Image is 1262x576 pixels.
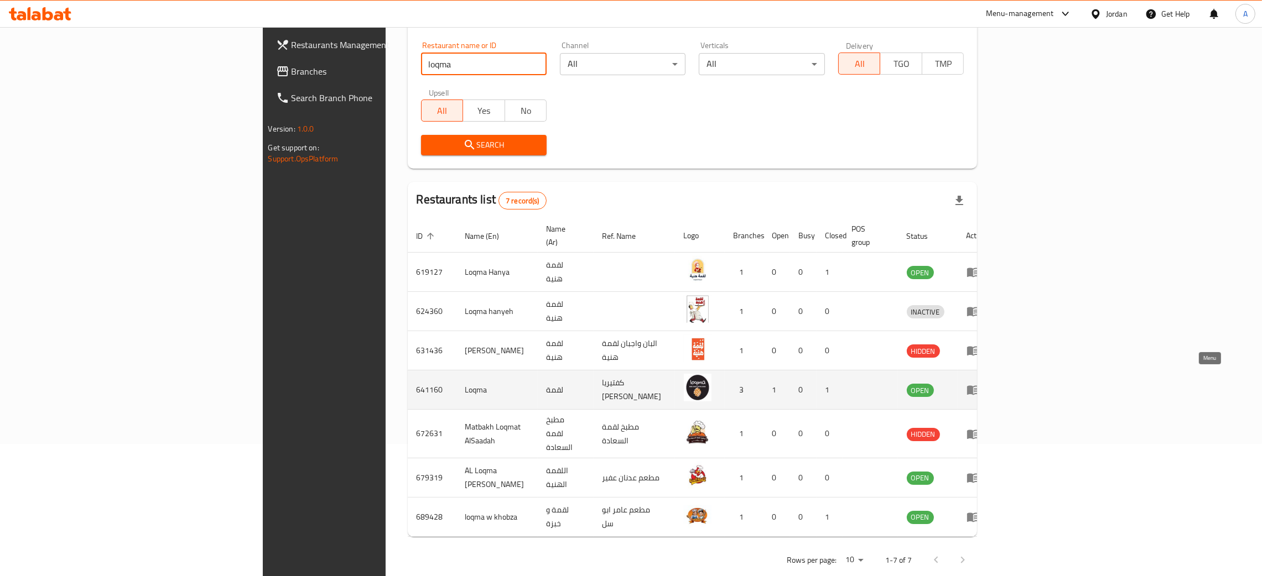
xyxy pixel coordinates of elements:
span: 1.0.0 [297,122,314,136]
td: 0 [764,410,790,458]
span: OPEN [907,384,934,397]
td: AL Loqma [PERSON_NAME] [456,458,538,498]
span: Version: [268,122,295,136]
td: Loqma Hanya [456,253,538,292]
td: 1 [817,253,843,292]
div: Menu [967,265,987,279]
a: Branches [267,58,474,85]
img: Matbakh Loqmat AlSaadah [684,418,712,446]
h2: Restaurants list [417,191,547,210]
span: INACTIVE [907,306,944,318]
td: Loqma hanyeh [456,292,538,331]
td: 1 [764,370,790,410]
span: A [1243,8,1248,20]
th: Branches [725,219,764,253]
th: Logo [675,219,725,253]
td: 0 [817,410,843,458]
td: 0 [817,458,843,498]
button: All [421,100,464,122]
span: All [843,56,876,72]
td: 0 [790,498,817,537]
div: Total records count [498,192,547,210]
div: OPEN [907,266,934,279]
button: No [505,100,547,122]
table: enhanced table [408,219,996,537]
th: Closed [817,219,843,253]
td: 1 [725,498,764,537]
span: Get support on: [268,140,319,155]
label: Upsell [429,88,449,96]
img: Loqmah Haneah [684,334,712,362]
img: loqma w khobza [684,501,712,528]
span: OPEN [907,511,934,523]
a: Search Branch Phone [267,85,474,111]
div: All [560,53,685,75]
td: [PERSON_NAME] [456,331,538,370]
div: Jordan [1106,8,1128,20]
td: 0 [790,253,817,292]
td: مطعم عامر ابو سل [594,498,675,537]
td: 0 [764,253,790,292]
div: Menu [967,471,987,484]
input: Search for restaurant name or ID.. [421,53,547,75]
td: 0 [790,331,817,370]
span: OPEN [907,472,934,484]
td: loqma w khobza [456,498,538,537]
div: All [699,53,824,75]
div: Export file [946,187,973,214]
img: Loqma [684,374,712,401]
button: Search [421,135,547,155]
td: 0 [817,292,843,331]
span: Name (Ar) [547,222,580,249]
td: لقمة [538,370,594,410]
a: Restaurants Management [267,32,474,58]
span: Yes [468,103,501,119]
span: No [510,103,543,119]
div: Menu [967,510,987,523]
td: مطبخ لقمة السعادة [538,410,594,458]
button: TGO [880,53,922,75]
span: Restaurants Management [292,38,465,51]
span: Name (En) [465,229,514,243]
span: POS group [852,222,885,249]
td: 0 [764,331,790,370]
td: مطعم عدنان عفير [594,458,675,498]
div: HIDDEN [907,344,940,358]
span: 7 record(s) [499,196,546,206]
span: Search Branch Phone [292,91,465,104]
span: Status [907,229,943,243]
td: 0 [790,458,817,498]
div: Rows per page: [841,552,868,568]
img: AL Loqma Al Haneya [684,462,712,489]
a: Support.OpsPlatform [268,151,339,166]
p: 1-7 of 7 [885,553,912,567]
td: 1 [725,292,764,331]
th: Open [764,219,790,253]
span: HIDDEN [907,428,940,441]
td: البان واجبان لقمة هنية [594,331,675,370]
span: TMP [927,56,960,72]
div: Menu [967,305,987,318]
span: All [426,103,459,119]
label: Delivery [846,41,874,49]
span: OPEN [907,266,934,279]
span: ID [417,229,438,243]
td: 0 [764,292,790,331]
td: 0 [764,498,790,537]
td: 0 [817,331,843,370]
th: Action [958,219,996,253]
td: اللقمة الهنية [538,458,594,498]
td: 1 [725,410,764,458]
td: 3 [725,370,764,410]
td: مطبخ لقمة السعادة [594,410,675,458]
td: Loqma [456,370,538,410]
button: TMP [922,53,964,75]
td: 1 [725,253,764,292]
div: Menu [967,427,987,441]
p: Rows per page: [787,553,837,567]
td: لقمة هنية [538,292,594,331]
th: Busy [790,219,817,253]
